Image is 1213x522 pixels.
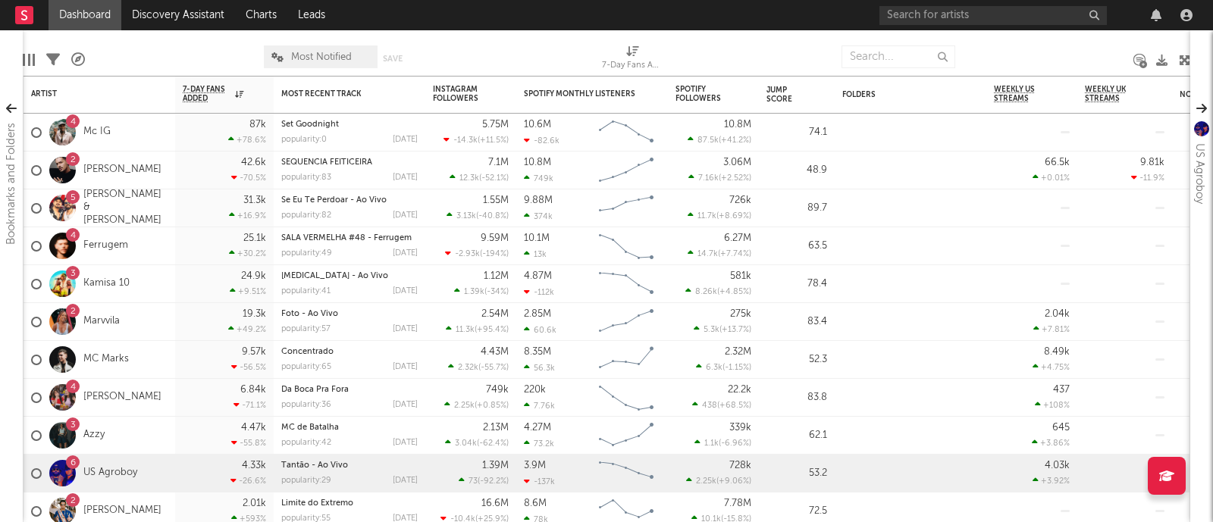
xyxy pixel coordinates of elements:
div: Most Recent Track [281,89,395,98]
svg: Chart title [592,265,660,303]
div: 374k [524,211,553,221]
div: 7.1M [488,158,509,167]
div: Instagram Followers [433,85,486,103]
div: Artist [31,89,145,98]
div: SALA VERMELHA #48 - Ferrugem [281,234,418,242]
div: +7.81 % [1033,324,1070,334]
a: MC Marks [83,353,129,366]
div: 4.27M [524,423,551,433]
div: 78.4 [766,275,827,293]
div: 60.6k [524,325,556,335]
div: 339k [729,423,751,433]
div: 6.27M [724,233,751,243]
a: [PERSON_NAME] [83,164,161,177]
div: -11.9 % [1131,173,1164,183]
div: 7.78M [724,499,751,508]
div: -82.6k [524,136,559,145]
div: 9.57k [242,347,266,357]
div: 6.84k [240,385,266,395]
div: 275k [730,309,751,319]
div: 728k [729,461,751,470]
div: 10.8M [524,158,551,167]
div: popularity: 57 [281,325,331,333]
div: 581k [730,271,751,281]
div: 726k [729,195,751,205]
div: 2.04k [1045,309,1070,319]
a: Concentrado [281,348,334,356]
div: 31.3k [243,195,266,205]
div: [DATE] [393,211,418,220]
div: Foto - Ao Vivo [281,310,418,318]
div: [DATE] [393,477,418,485]
div: [DATE] [393,439,418,447]
div: 52.3 [766,351,827,369]
div: 4.47k [241,423,266,433]
div: 4.43M [481,347,509,357]
span: +7.74 % [720,250,749,258]
a: Ferrugem [83,239,128,252]
div: [DATE] [393,287,418,295]
div: 4.33k [242,461,266,470]
div: -71.1 % [234,400,266,410]
div: 8.6M [524,499,547,508]
div: 3.06M [723,158,751,167]
span: Weekly UK Streams [1085,85,1142,103]
span: -34 % [487,288,506,296]
div: ( ) [444,135,509,145]
div: Set Goodnight [281,120,418,129]
span: +8.69 % [719,212,749,220]
span: 3.04k [455,439,477,448]
span: 3.13k [456,212,476,220]
div: ( ) [444,400,509,410]
div: A&R Pipeline [71,38,85,82]
div: ( ) [446,324,509,334]
div: Limite do Extremo [281,499,418,508]
a: Marvvila [83,315,120,328]
a: Kamisa 10 [83,277,130,290]
span: 2.25k [696,477,716,486]
div: Tantão - Ao Vivo [281,461,418,470]
span: -55.7 % [481,364,506,372]
div: ( ) [686,476,751,486]
a: Da Boca Pra Fora [281,386,349,394]
div: -56.5 % [231,362,266,372]
svg: Chart title [592,189,660,227]
div: ( ) [694,324,751,334]
span: 11.3k [456,326,475,334]
div: 8.35M [524,347,551,357]
div: popularity: 49 [281,249,332,258]
div: popularity: 29 [281,477,331,485]
div: [DATE] [393,401,418,409]
div: 437 [1053,385,1070,395]
div: 53.2 [766,464,827,483]
div: 4.03k [1045,461,1070,470]
svg: Chart title [592,227,660,265]
div: 7-Day Fans Added (7-Day Fans Added) [602,57,663,75]
div: 89.7 [766,199,827,217]
div: popularity: 83 [281,173,331,182]
span: -2.93k [455,250,480,258]
div: -55.8 % [231,438,266,448]
a: US Agroboy [83,467,137,480]
div: -26.6 % [230,476,266,486]
a: Foto - Ao Vivo [281,310,338,318]
div: 220k [524,385,546,395]
div: 749k [486,385,509,395]
div: 9.59M [481,233,509,243]
div: 749k [524,173,553,183]
div: 10.8M [724,120,751,130]
a: Mc IG [83,126,111,139]
span: 5.3k [704,326,719,334]
div: 74.1 [766,123,827,142]
span: -1.15 % [725,364,749,372]
div: [DATE] [393,136,418,144]
div: 7.76k [524,401,555,411]
div: +3.86 % [1032,438,1070,448]
div: ( ) [445,438,509,448]
div: popularity: 36 [281,401,331,409]
div: -70.5 % [231,173,266,183]
span: -62.4 % [479,439,506,448]
div: ( ) [445,248,509,258]
div: 7-Day Fans Added (7-Day Fans Added) [602,38,663,82]
a: Limite do Extremo [281,499,353,508]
